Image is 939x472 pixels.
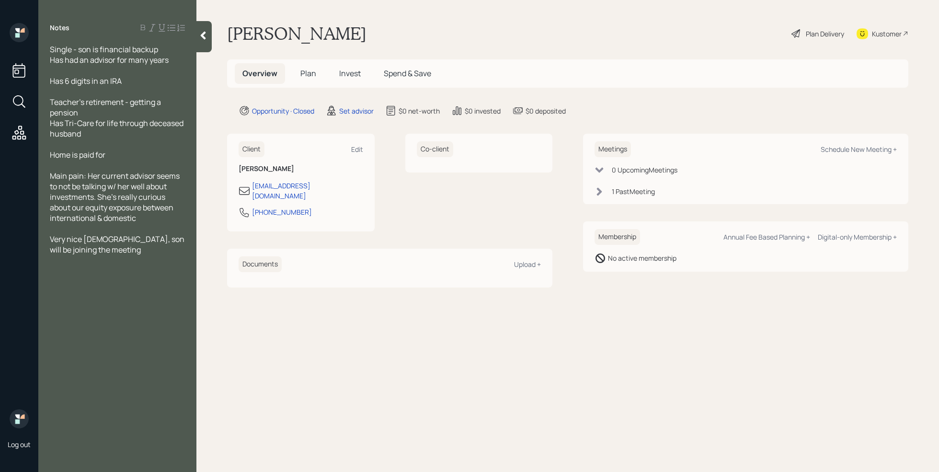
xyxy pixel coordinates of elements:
[50,150,105,160] span: Home is paid for
[526,106,566,116] div: $0 deposited
[50,76,122,86] span: Has 6 digits in an IRA
[50,171,181,223] span: Main pain: Her current advisor seems to not be talking w/ her well about investments. She's reall...
[514,260,541,269] div: Upload +
[239,165,363,173] h6: [PERSON_NAME]
[595,141,631,157] h6: Meetings
[608,253,676,263] div: No active membership
[612,186,655,196] div: 1 Past Meeting
[252,207,312,217] div: [PHONE_NUMBER]
[872,29,902,39] div: Kustomer
[818,232,897,242] div: Digital-only Membership +
[8,440,31,449] div: Log out
[10,409,29,428] img: retirable_logo.png
[465,106,501,116] div: $0 invested
[50,234,186,255] span: Very nice [DEMOGRAPHIC_DATA], son will be joining the meeting
[723,232,810,242] div: Annual Fee Based Planning +
[806,29,844,39] div: Plan Delivery
[399,106,440,116] div: $0 net-worth
[50,44,169,65] span: Single - son is financial backup Has had an advisor for many years
[339,68,361,79] span: Invest
[384,68,431,79] span: Spend & Save
[339,106,374,116] div: Set advisor
[252,181,363,201] div: [EMAIL_ADDRESS][DOMAIN_NAME]
[595,229,640,245] h6: Membership
[612,165,677,175] div: 0 Upcoming Meeting s
[821,145,897,154] div: Schedule New Meeting +
[239,141,264,157] h6: Client
[351,145,363,154] div: Edit
[242,68,277,79] span: Overview
[417,141,453,157] h6: Co-client
[50,23,69,33] label: Notes
[227,23,366,44] h1: [PERSON_NAME]
[50,97,185,139] span: Teacher's retirement - getting a pension Has Tri-Care for life through deceased husband
[239,256,282,272] h6: Documents
[252,106,314,116] div: Opportunity · Closed
[300,68,316,79] span: Plan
